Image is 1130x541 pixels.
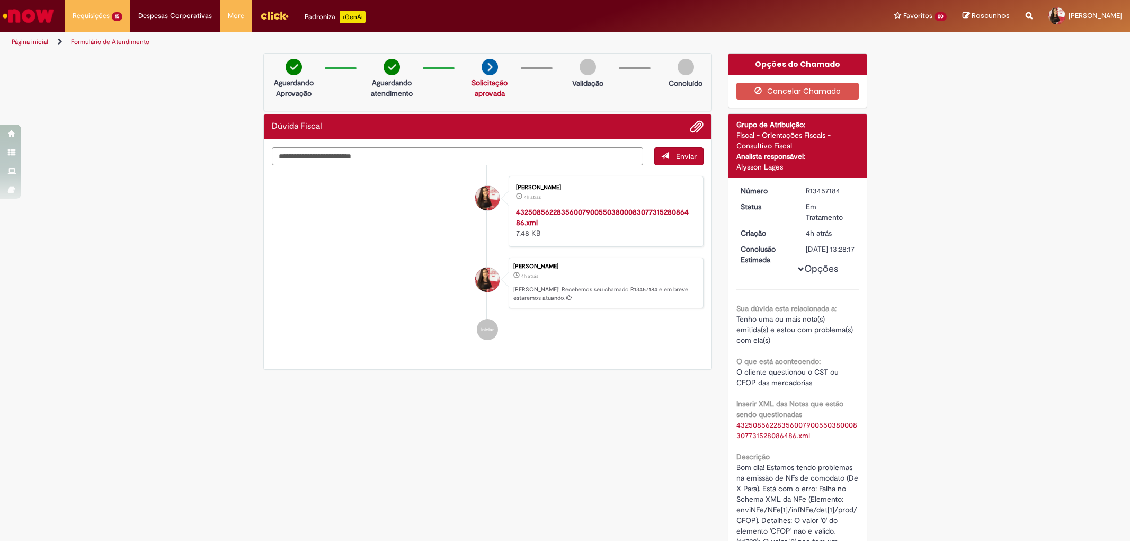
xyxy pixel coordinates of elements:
span: O cliente questionou o CST ou CFOP das mercadorias [736,367,841,387]
div: Tassiana Fiorese Nunes [475,268,500,292]
span: 20 [935,12,947,21]
p: [PERSON_NAME]! Recebemos seu chamado R13457184 e em breve estaremos atuando. [513,286,698,302]
textarea: Digite sua mensagem aqui... [272,147,644,165]
span: 4h atrás [524,194,541,200]
span: Favoritos [903,11,932,21]
b: Sua dúvida esta relacionada a: [736,304,837,313]
time: 28/08/2025 11:28:15 [806,228,832,238]
div: Grupo de Atribuição: [736,119,859,130]
div: [PERSON_NAME] [513,263,698,270]
b: Inserir XML das Notas que estão sendo questionadas [736,399,843,419]
li: Tassiana Fiorese Nunes [272,258,704,308]
p: Validação [572,78,603,88]
a: Solicitação aprovada [471,78,508,98]
dt: Status [733,201,798,212]
div: 28/08/2025 11:28:15 [806,228,855,238]
b: O que está acontecendo: [736,357,821,366]
button: Cancelar Chamado [736,83,859,100]
div: Fiscal - Orientações Fiscais - Consultivo Fiscal [736,130,859,151]
div: R13457184 [806,185,855,196]
a: Download de 43250856228356007900550380008307731528086486.xml [736,420,857,440]
time: 28/08/2025 11:28:15 [521,273,538,279]
img: img-circle-grey.png [678,59,694,75]
span: Requisições [73,11,110,21]
p: +GenAi [340,11,366,23]
time: 28/08/2025 11:26:58 [524,194,541,200]
img: img-circle-grey.png [580,59,596,75]
div: Opções do Chamado [728,54,867,75]
span: 15 [112,12,122,21]
img: arrow-next.png [482,59,498,75]
button: Enviar [654,147,704,165]
span: Enviar [676,152,697,161]
img: check-circle-green.png [384,59,400,75]
button: Adicionar anexos [690,120,704,134]
span: 4h atrás [521,273,538,279]
span: Tenho uma ou mais nota(s) emitida(s) e estou com problema(s) com ela(s) [736,314,855,345]
ul: Histórico de tíquete [272,165,704,351]
span: More [228,11,244,21]
p: Aguardando atendimento [366,77,417,99]
dt: Número [733,185,798,196]
img: check-circle-green.png [286,59,302,75]
span: [PERSON_NAME] [1069,11,1122,20]
b: Descrição [736,452,770,462]
p: Concluído [669,78,702,88]
p: Aguardando Aprovação [268,77,319,99]
ul: Trilhas de página [8,32,745,52]
div: [PERSON_NAME] [516,184,692,191]
a: Rascunhos [963,11,1010,21]
div: [DATE] 13:28:17 [806,244,855,254]
dt: Criação [733,228,798,238]
div: Alysson Lages [736,162,859,172]
div: Analista responsável: [736,151,859,162]
a: Formulário de Atendimento [71,38,149,46]
a: Página inicial [12,38,48,46]
span: Rascunhos [972,11,1010,21]
div: Em Tratamento [806,201,855,223]
div: 7.48 KB [516,207,692,238]
h2: Dúvida Fiscal Histórico de tíquete [272,122,322,131]
dt: Conclusão Estimada [733,244,798,265]
span: Despesas Corporativas [138,11,212,21]
a: 43250856228356007900550380008307731528086486.xml [516,207,689,227]
img: ServiceNow [1,5,56,26]
img: click_logo_yellow_360x200.png [260,7,289,23]
div: Padroniza [305,11,366,23]
span: 4h atrás [806,228,832,238]
div: Tassiana Fiorese Nunes [475,186,500,210]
